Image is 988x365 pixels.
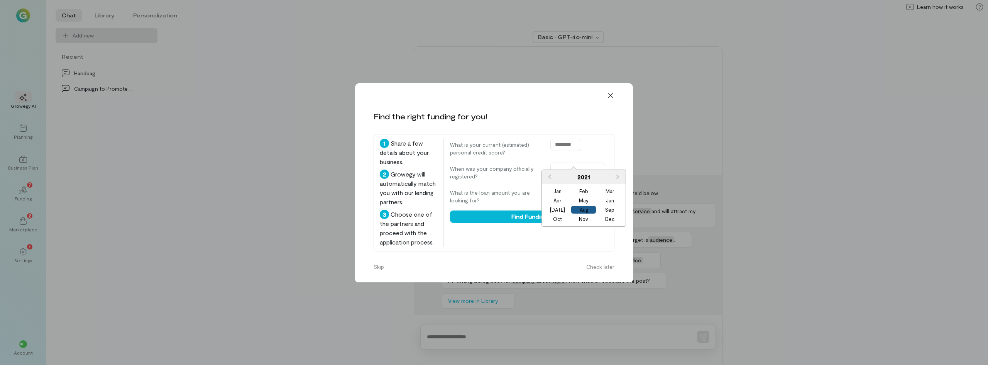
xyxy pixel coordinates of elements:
div: Choose September 2021 [597,206,622,214]
div: Find the right funding for you! [374,111,487,122]
div: Choose October 2021 [545,215,570,223]
div: 2 [380,170,389,179]
button: Skip [369,261,389,273]
div: Choose November 2021 [571,215,596,223]
div: Choose April 2021 [545,197,570,204]
div: 2021 [542,170,626,184]
button: Previous Year [543,171,555,183]
button: Check later [582,261,619,273]
div: Choose February 2021 [571,187,596,195]
label: When was your company officially registered? [450,165,543,180]
div: Choose June 2021 [597,197,622,204]
div: Choose March 2021 [597,187,622,195]
div: 1 [380,139,389,148]
div: Share a few details about your business. [380,139,437,166]
div: Growegy will automatically match you with our lending partners. [380,170,437,207]
div: 3 [380,210,389,219]
div: Choose January 2021 [545,187,570,195]
div: Choose one of the partners and proceed with the application process. [380,210,437,247]
div: Choose July 2021 [545,206,570,214]
label: What is the loan amount you are looking for? [450,189,543,204]
label: What is your current (estimated) personal credit score? [450,141,543,156]
div: Choose May 2021 [571,197,596,204]
button: Find Funding [450,211,608,223]
div: Choose August 2021 [571,206,596,214]
div: month 2021-08 [544,187,623,224]
div: Choose December 2021 [597,215,622,223]
button: Next Year [612,171,625,183]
